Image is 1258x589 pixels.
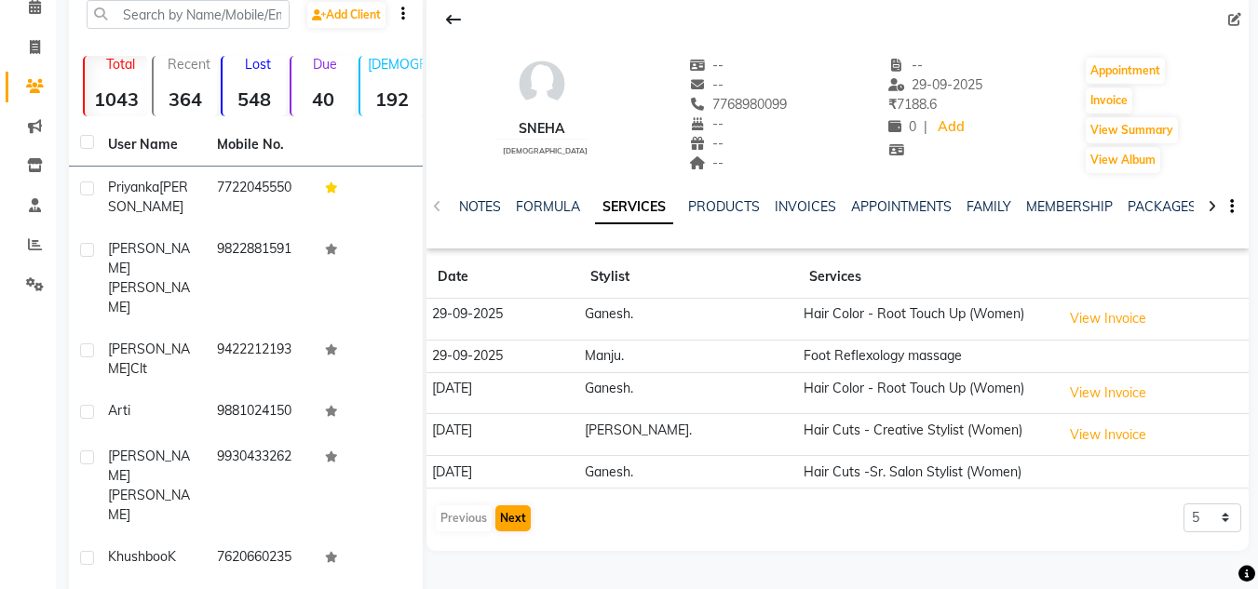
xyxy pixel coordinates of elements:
span: | [924,117,927,137]
a: INVOICES [775,198,836,215]
td: [DATE] [426,372,579,414]
span: 7188.6 [888,96,937,113]
span: -- [888,57,924,74]
p: [DEMOGRAPHIC_DATA] [368,56,424,73]
a: MEMBERSHIP [1026,198,1113,215]
th: Date [426,256,579,299]
span: [PERSON_NAME] [108,448,190,484]
td: 29-09-2025 [426,340,579,372]
span: [PERSON_NAME] [108,279,190,315]
img: avatar [514,56,570,112]
td: Hair Color - Root Touch Up (Women) [798,299,1055,341]
button: View Summary [1086,117,1178,143]
strong: 192 [360,87,424,111]
span: -- [689,135,724,152]
button: Appointment [1086,58,1165,84]
a: Add Client [307,2,386,28]
td: Ganesh. [579,372,798,414]
td: 9422212193 [206,328,315,390]
button: Next [495,505,531,531]
td: Manju. [579,340,798,372]
a: FAMILY [967,198,1011,215]
button: View Invoice [1062,304,1155,333]
span: 7768980099 [689,96,788,113]
td: 29-09-2025 [426,299,579,341]
td: 9881024150 [206,390,315,435]
span: -- [689,76,724,93]
button: View Invoice [1062,379,1155,408]
span: -- [689,115,724,132]
td: Hair Cuts -Sr. Salon Stylist (Women) [798,456,1055,489]
strong: 364 [154,87,217,111]
td: 7722045550 [206,167,315,228]
td: Ganesh. [579,456,798,489]
span: 0 [888,118,916,135]
button: Invoice [1086,87,1132,114]
p: Recent [161,56,217,73]
span: [PERSON_NAME] [108,240,190,276]
th: User Name [97,124,206,167]
span: clt [130,360,147,377]
span: -- [689,57,724,74]
td: 7620660235 [206,536,315,582]
p: Lost [230,56,286,73]
th: Stylist [579,256,798,299]
td: [DATE] [426,414,579,456]
p: Total [92,56,148,73]
td: 9822881591 [206,228,315,328]
span: K [168,548,176,565]
td: [DATE] [426,456,579,489]
p: Due [295,56,355,73]
span: [PERSON_NAME] [108,487,190,523]
a: APPOINTMENTS [851,198,952,215]
a: PRODUCTS [688,198,760,215]
strong: 548 [223,87,286,111]
span: 29-09-2025 [888,76,983,93]
td: Hair Cuts - Creative Stylist (Women) [798,414,1055,456]
div: Back to Client [434,2,473,37]
a: FORMULA [516,198,580,215]
td: [PERSON_NAME]. [579,414,798,456]
span: Priyanka [108,179,159,195]
button: View Invoice [1062,421,1155,449]
th: Mobile No. [206,124,315,167]
a: NOTES [459,198,501,215]
td: Ganesh. [579,299,798,341]
strong: 40 [291,87,355,111]
span: [DEMOGRAPHIC_DATA] [503,146,588,155]
div: SNEHA [495,119,588,139]
button: View Album [1086,147,1160,173]
td: 9930433262 [206,435,315,536]
span: ₹ [888,96,897,113]
span: Khushboo [108,548,168,565]
strong: 1043 [85,87,148,111]
td: Hair Color - Root Touch Up (Women) [798,372,1055,414]
span: -- [689,154,724,171]
a: PACKAGES [1128,198,1197,215]
span: arti [108,402,130,419]
a: Add [935,114,967,141]
a: SERVICES [595,191,673,224]
th: Services [798,256,1055,299]
span: [PERSON_NAME] [108,341,190,377]
td: Foot Reflexology massage [798,340,1055,372]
